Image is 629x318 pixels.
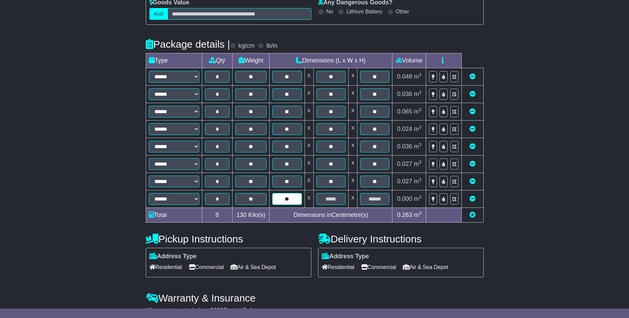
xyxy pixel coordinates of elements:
[397,126,412,132] span: 0.024
[149,253,197,260] label: Address Type
[305,155,313,173] td: x
[202,208,233,223] td: 8
[403,262,448,272] span: Air & Sea Depot
[414,108,422,115] span: m
[419,160,422,165] sup: 3
[305,173,313,190] td: x
[237,212,247,218] span: 130
[348,190,357,208] td: x
[469,195,476,202] a: Remove this item
[361,262,396,272] span: Commercial
[326,8,333,15] label: No
[146,53,202,68] td: Type
[305,121,313,138] td: x
[397,161,412,167] span: 0.027
[414,91,422,97] span: m
[469,143,476,150] a: Remove this item
[419,194,422,199] sup: 3
[348,68,357,86] td: x
[149,8,168,20] label: AUD
[419,72,422,77] sup: 3
[397,73,412,80] span: 0.048
[305,138,313,155] td: x
[305,190,313,208] td: x
[146,307,484,314] div: All our quotes include a $ FreightSafe warranty.
[419,211,422,216] sup: 3
[146,39,230,50] h4: Package details |
[322,262,354,272] span: Residential
[231,262,276,272] span: Air & Sea Depot
[233,208,270,223] td: Kilo(s)
[348,121,357,138] td: x
[397,91,412,97] span: 0.036
[202,53,233,68] td: Qty
[397,195,412,202] span: 0.000
[397,108,412,115] span: 0.065
[469,108,476,115] a: Remove this item
[318,233,484,244] h4: Delivery Instructions
[270,53,392,68] td: Dimensions (L x W x H)
[397,143,412,150] span: 0.036
[233,53,270,68] td: Weight
[305,68,313,86] td: x
[414,143,422,150] span: m
[238,42,254,50] label: kg/cm
[414,73,422,80] span: m
[414,161,422,167] span: m
[322,253,369,260] label: Address Type
[348,138,357,155] td: x
[266,42,277,50] label: lb/in
[189,262,224,272] span: Commercial
[419,177,422,182] sup: 3
[146,233,311,244] h4: Pickup Instructions
[348,173,357,190] td: x
[419,125,422,130] sup: 3
[396,8,409,15] label: Other
[414,178,422,185] span: m
[419,90,422,95] sup: 3
[469,161,476,167] a: Remove this item
[419,107,422,112] sup: 3
[146,208,202,223] td: Total
[214,307,224,314] span: 250
[348,86,357,103] td: x
[348,103,357,121] td: x
[414,212,422,218] span: m
[305,103,313,121] td: x
[469,91,476,97] a: Remove this item
[469,73,476,80] a: Remove this item
[414,195,422,202] span: m
[397,212,412,218] span: 0.263
[469,212,476,218] a: Add new item
[414,126,422,132] span: m
[346,8,382,15] label: Lithium Battery
[270,208,392,223] td: Dimensions in Centimetre(s)
[348,155,357,173] td: x
[305,86,313,103] td: x
[146,292,484,304] h4: Warranty & Insurance
[392,53,426,68] td: Volume
[419,142,422,147] sup: 3
[469,178,476,185] a: Remove this item
[469,126,476,132] a: Remove this item
[149,262,182,272] span: Residential
[397,178,412,185] span: 0.027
